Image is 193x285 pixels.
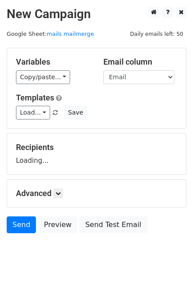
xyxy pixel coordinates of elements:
[7,31,94,37] small: Google Sheet:
[47,31,94,37] a: mails mailmerge
[16,142,177,152] h5: Recipients
[103,57,177,67] h5: Email column
[7,216,36,233] a: Send
[16,106,50,119] a: Load...
[7,7,186,22] h2: New Campaign
[79,216,147,233] a: Send Test Email
[127,31,186,37] a: Daily emails left: 50
[64,106,87,119] button: Save
[16,70,70,84] a: Copy/paste...
[16,57,90,67] h5: Variables
[16,142,177,166] div: Loading...
[38,216,77,233] a: Preview
[16,93,54,102] a: Templates
[127,29,186,39] span: Daily emails left: 50
[16,189,177,198] h5: Advanced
